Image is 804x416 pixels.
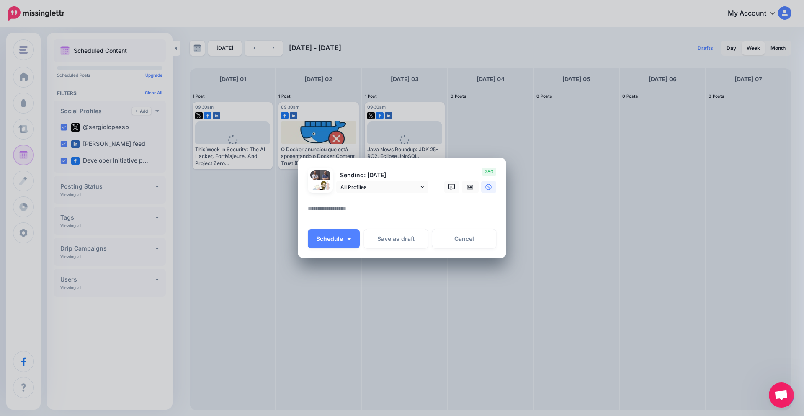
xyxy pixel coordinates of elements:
[482,168,496,176] span: 280
[310,180,330,200] img: QppGEvPG-82148.jpg
[320,170,330,180] img: 404938064_7577128425634114_8114752557348925942_n-bsa142071.jpg
[316,236,343,242] span: Schedule
[310,170,320,180] img: 1745356928895-67863.png
[347,238,351,240] img: arrow-down-white.png
[340,183,418,191] span: All Profiles
[432,229,496,248] a: Cancel
[364,229,428,248] button: Save as draft
[308,229,360,248] button: Schedule
[336,181,428,193] a: All Profiles
[336,171,428,180] p: Sending: [DATE]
